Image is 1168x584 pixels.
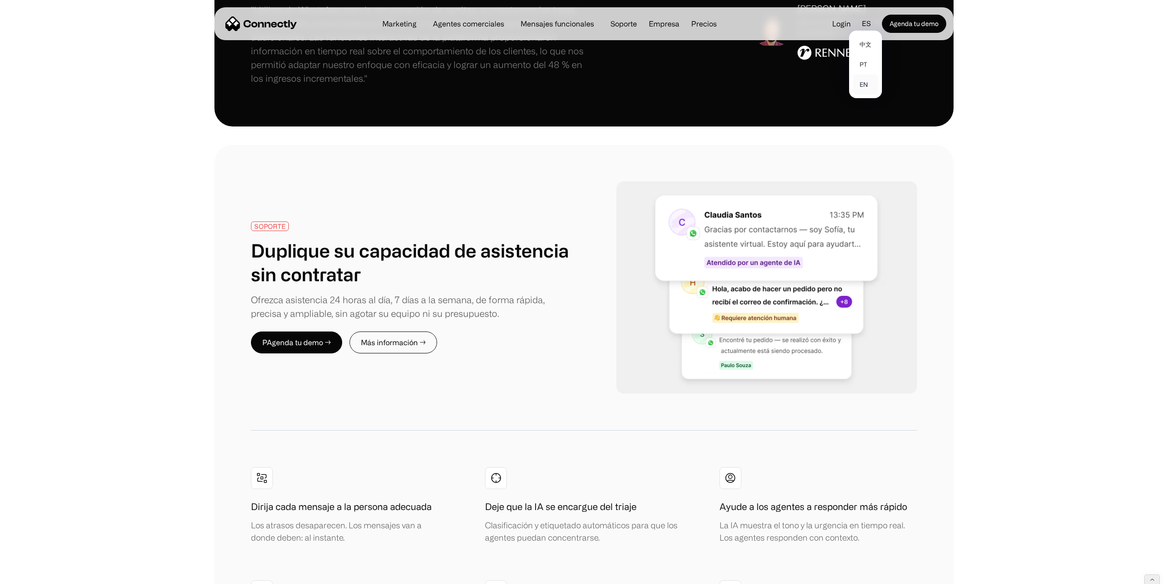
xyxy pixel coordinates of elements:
div: es [858,17,882,31]
a: Agentes comerciales [426,20,511,27]
div: Empresa [646,17,682,30]
a: pt [853,54,878,74]
nav: es [849,31,882,98]
div: SOPORTE [254,223,286,230]
p: "Utilizando WhatsApp para la recuperación de carritos, aumentamos las tasas de conversión online ... [251,3,584,85]
aside: Language selected: Español [9,567,55,581]
div: Ofrezca asistencia 24 horas al día, 7 días a la semana, de forma rápida, precisa y ampliable, sin... [251,293,571,321]
a: Agenda tu demo [882,15,946,33]
ul: Language list [18,568,55,581]
div: La IA muestra el tono y la urgencia en tiempo real. Los agentes responden con contexto. [720,519,917,544]
a: Mensajes funcionales [513,20,601,27]
h1: Dirija cada mensaje a la persona adecuada [251,500,432,514]
div: Clasificación y etiquetado automáticos para que los agentes puedan concentrarse. [485,519,681,544]
a: Más información → [349,331,437,353]
a: Precios [684,20,724,27]
a: Login [825,17,858,31]
h1: Ayude a los agentes a responder más rápido [720,500,907,514]
a: Marketing [375,20,424,27]
a: en [853,74,878,95]
a: PAgenda tu demo → [251,331,342,353]
h1: Deje que la IA se encargue del triaje [485,500,636,514]
div: es [862,17,871,31]
a: 中文 [853,34,878,54]
h1: Duplique su capacidad de asistencia sin contratar [251,238,571,286]
div: Los atrasos desaparecen. Los mensajes van a donde deben: al instante. [251,519,447,544]
a: Soporte [603,20,644,27]
div: Empresa [649,17,679,30]
a: home [225,17,297,31]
